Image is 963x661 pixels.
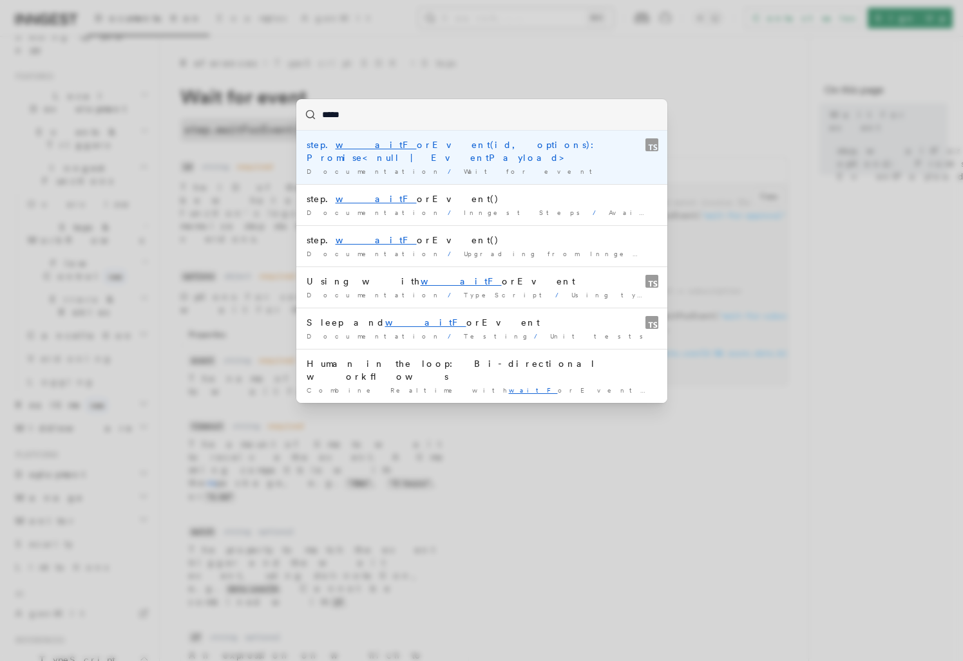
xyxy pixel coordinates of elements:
span: / [534,332,545,340]
div: step. orEvent() [307,234,657,247]
span: Using types [571,291,667,299]
span: Unit tests [550,332,651,340]
span: / [448,167,459,175]
span: Documentation [307,167,443,175]
span: Available Step Methods [609,209,820,216]
mark: waitF [421,276,502,286]
div: Human in the loop: Bi-directional workflows [307,357,657,383]
span: Documentation [307,291,443,299]
span: TypeScript [464,291,550,299]
mark: waitF [385,317,466,328]
div: Using with orEvent [307,275,657,288]
mark: waitF [336,235,417,245]
span: / [555,291,566,299]
div: Sleep and orEvent [307,316,657,329]
mark: waitF [509,386,558,394]
div: Combine Realtime with orEvent() to enable workflows that … [307,386,657,395]
div: step. orEvent() [307,192,657,205]
span: Inngest Steps [464,209,587,216]
span: / [448,332,459,340]
mark: waitF [336,140,417,150]
mark: waitF [336,194,417,204]
span: / [448,250,459,257]
span: Wait for event [464,167,600,175]
span: Testing [464,332,529,340]
span: Documentation [307,250,443,257]
span: Documentation [307,209,443,216]
span: / [448,291,459,299]
span: / [593,209,604,216]
span: Upgrading from Inngest SDK v2 to v3 [464,250,795,257]
span: / [448,209,459,216]
span: Documentation [307,332,443,340]
div: step. orEvent(id, options): Promise<null | EventPayload> [307,138,657,164]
